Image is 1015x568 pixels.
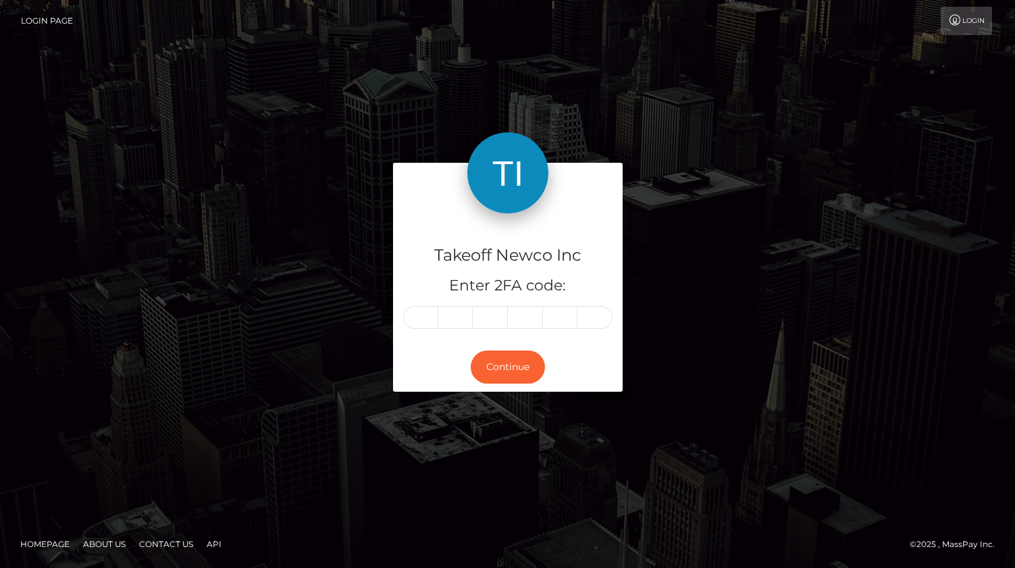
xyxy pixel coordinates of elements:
img: Takeoff Newco Inc [467,132,548,213]
button: Continue [471,351,545,384]
a: Homepage [15,534,75,554]
a: Contact Us [134,534,199,554]
h5: Enter 2FA code: [403,276,613,296]
a: Login Page [21,7,73,35]
h4: Takeoff Newco Inc [403,244,613,267]
a: API [201,534,227,554]
a: About Us [78,534,131,554]
div: © 2025 , MassPay Inc. [910,537,1005,552]
a: Login [941,7,992,35]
